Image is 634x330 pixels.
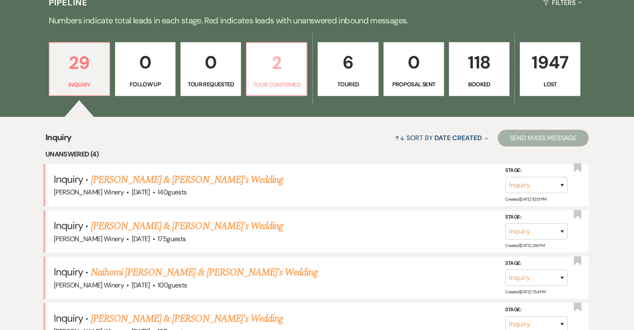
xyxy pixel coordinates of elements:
p: Toured [323,80,373,89]
p: Booked [454,80,504,89]
span: [DATE] [132,281,150,290]
button: Send Mass Message [498,130,589,146]
li: Unanswered (4) [45,149,589,160]
span: [PERSON_NAME] Winery [54,188,124,196]
p: 1947 [525,48,575,76]
p: Tour Requested [186,80,236,89]
a: [PERSON_NAME] & [PERSON_NAME]'s Wedding [91,311,283,326]
a: 6Toured [318,42,378,96]
span: Inquiry [54,219,83,232]
span: Created: [DATE] 10:01 PM [505,196,546,202]
p: Numbers indicate total leads in each stage. Red indicates leads with unanswered inbound messages. [17,14,617,27]
span: [PERSON_NAME] Winery [54,281,124,290]
p: 0 [186,48,236,76]
a: 0Proposal Sent [383,42,444,96]
span: Date Created [434,134,481,142]
p: 29 [55,49,104,77]
span: Created: [DATE] 2:16 PM [505,243,544,248]
a: 2Tour Confirmed [246,42,307,96]
span: [DATE] [132,234,150,243]
span: 175 guests [158,234,185,243]
label: Stage: [505,305,568,315]
span: Inquiry [54,265,83,278]
a: [PERSON_NAME] & [PERSON_NAME]'s Wedding [91,172,283,187]
p: 118 [454,48,504,76]
span: Created: [DATE] 7:54 PM [505,289,545,295]
button: Sort By Date Created [391,127,491,149]
p: 2 [252,49,301,77]
p: Follow Up [120,80,170,89]
p: 6 [323,48,373,76]
p: Tour Confirmed [252,80,301,89]
span: Inquiry [54,173,83,186]
p: 0 [389,48,439,76]
p: 0 [120,48,170,76]
a: [PERSON_NAME] & [PERSON_NAME]'s Wedding [91,219,283,234]
span: [PERSON_NAME] Winery [54,234,124,243]
span: Inquiry [54,312,83,325]
span: Inquiry [45,131,72,149]
span: 100 guests [158,281,187,290]
a: 0Tour Requested [180,42,241,96]
label: Stage: [505,259,568,268]
a: 1947Lost [520,42,580,96]
a: Naihomi [PERSON_NAME] & [PERSON_NAME]'s Wedding [91,265,318,280]
label: Stage: [505,166,568,175]
a: 118Booked [449,42,509,96]
p: Inquiry [55,80,104,89]
p: Proposal Sent [389,80,439,89]
span: 140 guests [158,188,186,196]
span: [DATE] [132,188,150,196]
p: Lost [525,80,575,89]
a: 29Inquiry [49,42,110,96]
a: 0Follow Up [115,42,175,96]
span: ↑↓ [395,134,405,142]
label: Stage: [505,213,568,222]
